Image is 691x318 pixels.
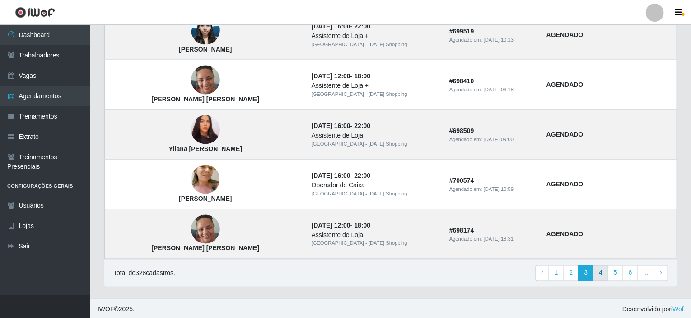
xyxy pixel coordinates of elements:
[354,122,370,129] time: 22:00
[546,230,584,237] strong: AGENDADO
[312,122,370,129] strong: -
[449,227,474,234] strong: # 698174
[191,61,220,100] img: Francisca Sara Oliveira almeida
[484,37,514,43] time: [DATE] 10:13
[312,172,370,179] strong: -
[312,180,439,190] div: Operador de Caixa
[546,31,584,38] strong: AGENDADO
[622,305,684,314] span: Desenvolvido por
[312,72,370,80] strong: -
[191,152,220,207] img: Hosana Ceane da Silva
[191,11,220,50] img: Débora Zuza Rodrigues
[312,31,439,41] div: Assistente de Loja +
[312,222,370,229] strong: -
[449,177,474,184] strong: # 700574
[484,236,514,242] time: [DATE] 18:31
[113,269,175,278] p: Total de 328 cadastros.
[564,265,579,281] a: 2
[654,265,668,281] a: Next
[312,240,439,247] div: [GEOGRAPHIC_DATA] - [DATE] Shopping
[312,72,350,80] time: [DATE] 12:00
[608,265,623,281] a: 5
[312,190,439,198] div: [GEOGRAPHIC_DATA] - [DATE] Shopping
[312,41,439,48] div: [GEOGRAPHIC_DATA] - [DATE] Shopping
[593,265,608,281] a: 4
[484,87,514,92] time: [DATE] 06:18
[98,306,114,313] span: IWOF
[312,81,439,90] div: Assistente de Loja +
[449,127,474,134] strong: # 698509
[98,305,135,314] span: © 2025 .
[546,81,584,88] strong: AGENDADO
[312,122,350,129] time: [DATE] 16:00
[354,222,370,229] time: 18:00
[638,265,655,281] a: ...
[449,28,474,35] strong: # 699519
[541,269,543,276] span: ‹
[312,140,439,148] div: [GEOGRAPHIC_DATA] - [DATE] Shopping
[449,185,536,193] div: Agendado em:
[449,235,536,243] div: Agendado em:
[15,7,55,18] img: CoreUI Logo
[660,269,662,276] span: ›
[312,230,439,240] div: Assistente de Loja
[549,265,564,281] a: 1
[449,86,536,94] div: Agendado em:
[179,195,232,202] strong: [PERSON_NAME]
[354,23,370,30] time: 22:00
[449,36,536,44] div: Agendado em:
[354,72,370,80] time: 18:00
[312,90,439,98] div: [GEOGRAPHIC_DATA] - [DATE] Shopping
[169,145,243,152] strong: Yllana [PERSON_NAME]
[151,95,259,103] strong: [PERSON_NAME] [PERSON_NAME]
[312,23,370,30] strong: -
[449,77,474,85] strong: # 698410
[179,46,232,53] strong: [PERSON_NAME]
[354,172,370,179] time: 22:00
[671,306,684,313] a: iWof
[191,114,220,146] img: Yllana Brenda de Matos
[312,23,350,30] time: [DATE] 16:00
[312,222,350,229] time: [DATE] 12:00
[578,265,593,281] a: 3
[151,245,259,252] strong: [PERSON_NAME] [PERSON_NAME]
[535,265,549,281] a: Previous
[535,265,668,281] nav: pagination
[484,137,514,142] time: [DATE] 09:00
[546,131,584,138] strong: AGENDADO
[191,210,220,249] img: Francisca Sara Oliveira almeida
[449,136,536,143] div: Agendado em:
[546,180,584,188] strong: AGENDADO
[484,186,514,192] time: [DATE] 10:59
[312,131,439,140] div: Assistente de Loja
[623,265,638,281] a: 6
[312,172,350,179] time: [DATE] 16:00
